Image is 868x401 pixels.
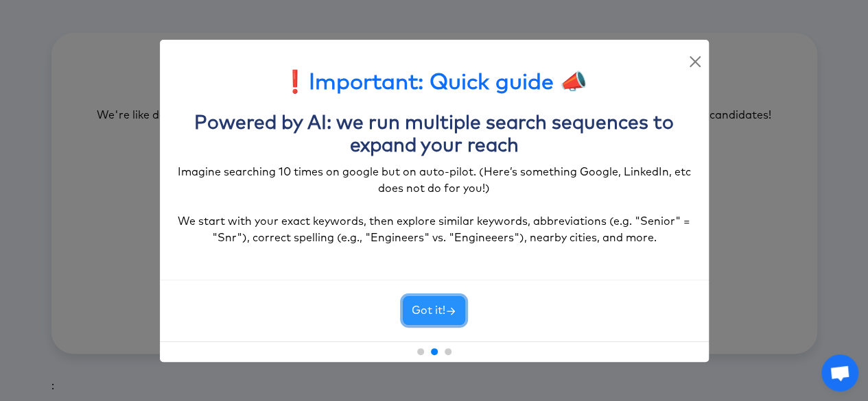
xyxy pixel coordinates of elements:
div: Imagine searching 10 times on google but on auto-pilot. (Here’s something Google, LinkedIn, etc d... [174,164,695,246]
div: : [51,378,817,394]
h2: ❗Important: Quick guide 📣 [174,70,695,96]
h3: Powered by AI: we run multiple search sequences to expand your reach [174,112,695,158]
a: Open chat [821,354,858,391]
button: Got it! [403,296,465,325]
